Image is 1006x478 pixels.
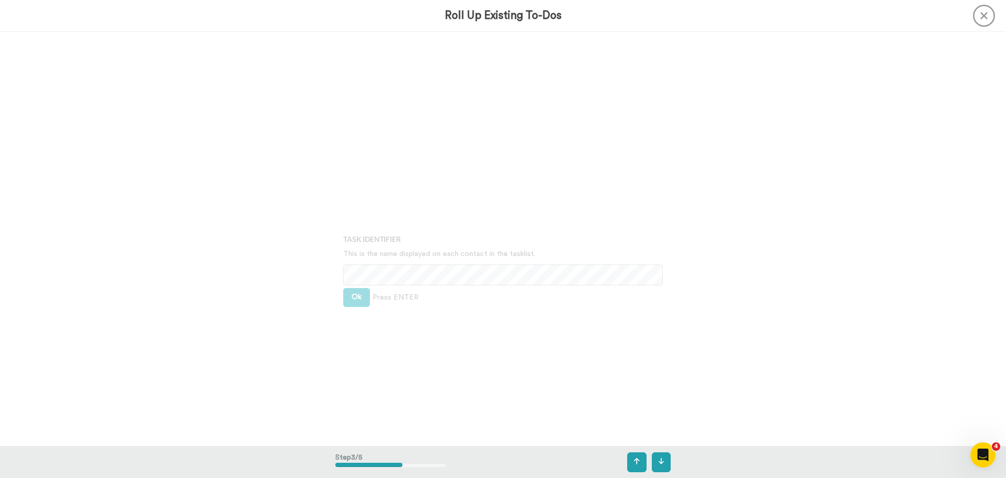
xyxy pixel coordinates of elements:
[343,235,663,243] h4: Task Identifier
[343,249,663,259] p: This is the name displayed on each contact in the tasklist.
[970,442,996,468] iframe: Intercom live chat
[445,9,562,22] h3: Roll Up Existing To-Dos
[343,288,370,307] button: Ok
[992,442,1000,451] span: 4
[335,447,447,477] div: Step 3 / 5
[352,293,362,301] span: Ok
[373,292,419,303] span: Press ENTER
